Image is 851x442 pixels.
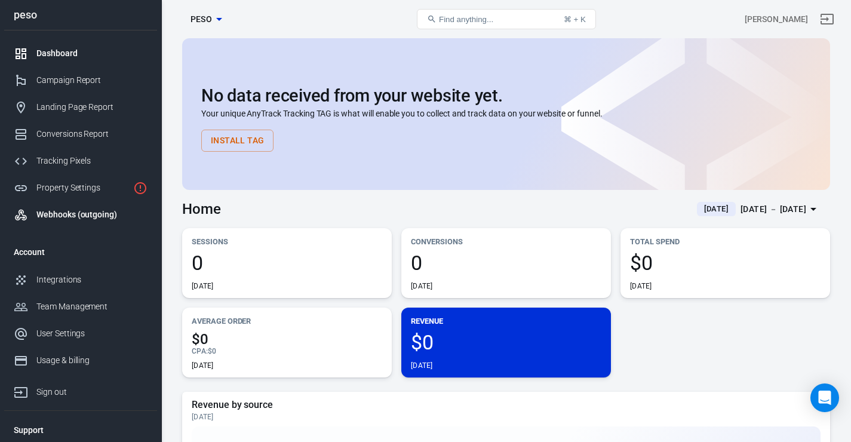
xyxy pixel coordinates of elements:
[201,86,811,105] h2: No data received from your website yet.
[4,40,157,67] a: Dashboard
[564,15,586,24] div: ⌘ + K
[201,108,811,120] p: Your unique AnyTrack Tracking TAG is what will enable you to collect and track data on your websi...
[4,293,157,320] a: Team Management
[687,199,830,219] button: [DATE][DATE] － [DATE]
[4,148,157,174] a: Tracking Pixels
[36,300,148,313] div: Team Management
[4,121,157,148] a: Conversions Report
[192,281,214,291] div: [DATE]
[36,74,148,87] div: Campaign Report
[192,235,382,248] p: Sessions
[201,130,274,152] button: Install Tag
[745,13,808,26] div: Account id: tKQwVset
[4,10,157,20] div: peso
[192,361,214,370] div: [DATE]
[36,208,148,221] div: Webhooks (outgoing)
[182,201,221,217] h3: Home
[4,67,157,94] a: Campaign Report
[36,354,148,367] div: Usage & billing
[4,174,157,201] a: Property Settings
[630,253,821,273] span: $0
[741,202,806,217] div: [DATE] － [DATE]
[4,320,157,347] a: User Settings
[417,9,596,29] button: Find anything...⌘ + K
[4,201,157,228] a: Webhooks (outgoing)
[36,182,128,194] div: Property Settings
[192,315,382,327] p: Average Order
[411,361,433,370] div: [DATE]
[192,332,382,346] span: $0
[630,235,821,248] p: Total Spend
[4,94,157,121] a: Landing Page Report
[813,5,841,33] a: Sign out
[208,347,216,355] span: $0
[411,235,601,248] p: Conversions
[36,155,148,167] div: Tracking Pixels
[4,347,157,374] a: Usage & billing
[36,47,148,60] div: Dashboard
[36,128,148,140] div: Conversions Report
[36,274,148,286] div: Integrations
[699,203,733,215] span: [DATE]
[133,181,148,195] svg: Property is not installed yet
[411,253,601,273] span: 0
[36,101,148,113] div: Landing Page Report
[192,412,821,422] div: [DATE]
[439,15,493,24] span: Find anything...
[411,315,601,327] p: Revenue
[4,374,157,406] a: Sign out
[176,8,236,30] button: peso
[192,347,208,355] span: CPA :
[192,253,382,273] span: 0
[192,399,821,411] h5: Revenue by source
[4,238,157,266] li: Account
[36,386,148,398] div: Sign out
[810,383,839,412] div: Open Intercom Messenger
[191,12,213,27] span: peso
[411,281,433,291] div: [DATE]
[4,266,157,293] a: Integrations
[36,327,148,340] div: User Settings
[411,332,601,352] span: $0
[630,281,652,291] div: [DATE]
